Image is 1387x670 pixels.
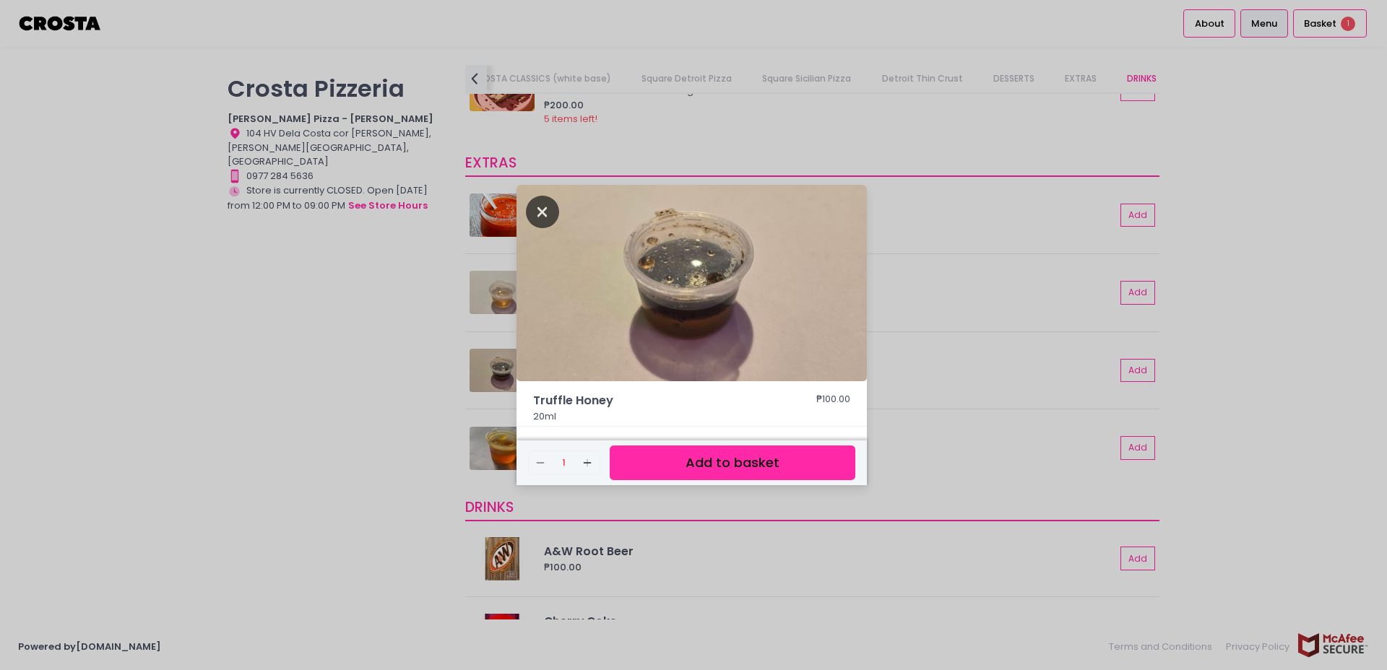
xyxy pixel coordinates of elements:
button: Add to basket [610,445,855,481]
p: 20ml [533,409,851,424]
span: Truffle Honey [533,392,772,409]
img: Truffle Honey [517,185,867,381]
div: ₱100.00 [816,392,850,409]
button: Close [526,204,559,218]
